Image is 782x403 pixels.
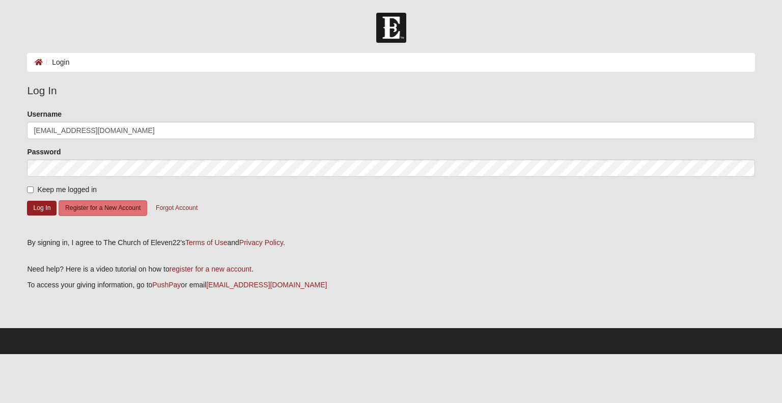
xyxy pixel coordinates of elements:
[27,280,755,290] p: To access your giving information, go to or email
[239,238,283,247] a: Privacy Policy
[59,200,147,216] button: Register for a New Account
[27,109,62,119] label: Username
[185,238,227,247] a: Terms of Use
[376,13,406,43] img: Church of Eleven22 Logo
[37,185,97,194] span: Keep me logged in
[152,281,181,289] a: PushPay
[27,237,755,248] div: By signing in, I agree to The Church of Eleven22's and .
[170,265,252,273] a: register for a new account
[27,264,755,275] p: Need help? Here is a video tutorial on how to .
[149,200,204,216] button: Forgot Account
[27,147,61,157] label: Password
[27,201,57,216] button: Log In
[206,281,327,289] a: [EMAIL_ADDRESS][DOMAIN_NAME]
[27,186,34,193] input: Keep me logged in
[43,57,69,68] li: Login
[27,83,755,99] legend: Log In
